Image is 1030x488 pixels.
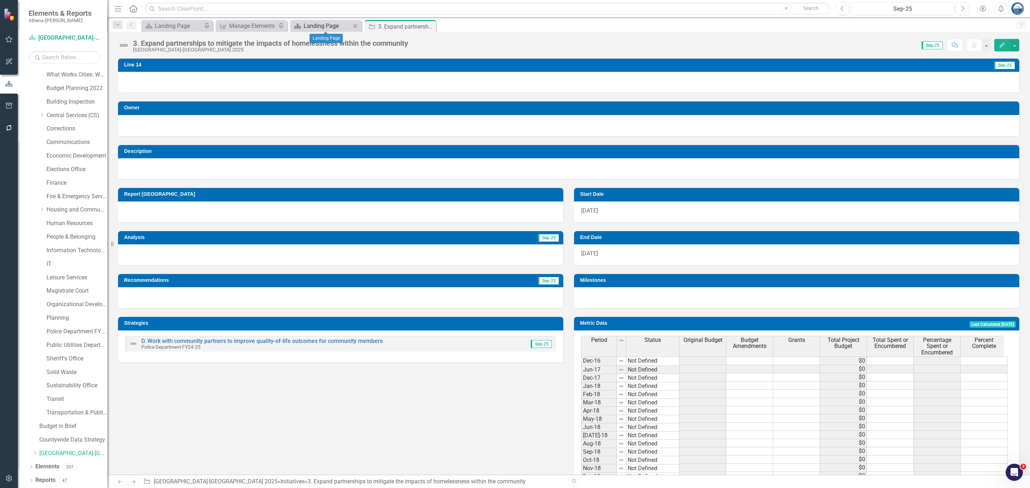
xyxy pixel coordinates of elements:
td: Not Defined [626,366,680,374]
td: Jun-18 [581,423,617,432]
a: Manage Elements [217,21,276,30]
td: Not Defined [626,440,680,448]
a: [GEOGRAPHIC_DATA]-[GEOGRAPHIC_DATA] 2025 [29,34,100,42]
td: $0 [820,455,867,464]
h3: Line 14 [124,62,518,68]
td: Not Defined [626,382,680,390]
img: 8DAGhfEEPCf229AAAAAElFTkSuQmCC [618,449,624,455]
a: Magistrate Court [46,287,107,295]
input: Search Below... [29,51,100,64]
img: 8DAGhfEEPCf229AAAAAElFTkSuQmCC [618,408,624,414]
a: Housing and Community Development [46,206,107,214]
td: Dec-16 [581,357,617,366]
td: Apr-18 [581,407,617,415]
h3: Recommendations [124,278,417,283]
img: Not Defined [129,339,138,348]
td: Not Defined [626,357,680,366]
td: Sep-18 [581,448,617,456]
td: Jan-18 [581,382,617,390]
h3: End Date [580,235,1016,240]
h3: Metric Data [580,320,741,326]
img: 8DAGhfEEPCf229AAAAAElFTkSuQmCC [618,392,624,397]
a: [GEOGRAPHIC_DATA]-[GEOGRAPHIC_DATA] 2025 [39,449,107,458]
a: Elements [35,463,59,471]
a: Leisure Services [46,274,107,282]
span: Search [803,5,819,11]
div: Landing Page [155,21,202,30]
a: Planning [46,314,107,322]
td: $0 [820,423,867,431]
td: Not Defined [626,390,680,399]
td: Mar-18 [581,399,617,407]
span: Percent Complete [962,337,1006,349]
h3: Start Date [580,191,1016,197]
td: May-18 [581,415,617,423]
img: Not Defined [118,40,129,51]
td: Dec-18 [581,473,617,481]
a: [GEOGRAPHIC_DATA]-[GEOGRAPHIC_DATA] 2025 [154,478,278,485]
div: » » [143,478,563,486]
span: Original Budget [683,337,722,343]
a: Building Inspection [46,98,107,106]
td: Not Defined [626,464,680,473]
img: 8DAGhfEEPCf229AAAAAElFTkSuQmCC [618,367,624,373]
td: Not Defined [626,423,680,432]
td: Not Defined [626,415,680,423]
span: [DATE] [581,250,598,257]
td: $0 [820,398,867,406]
button: Sep-25 [851,2,954,15]
td: Oct-18 [581,456,617,464]
a: Transportation & Public Works (TPW) [46,409,107,417]
span: Sep-25 [922,41,943,49]
td: Aug-18 [581,440,617,448]
img: ClearPoint Strategy [4,8,16,21]
span: Elements & Reports [29,9,92,18]
td: Not Defined [626,374,680,382]
span: Sep-25 [531,340,552,348]
span: Budget Amendments [728,337,771,349]
img: 8DAGhfEEPCf229AAAAAElFTkSuQmCC [618,400,624,405]
span: Sep-25 [538,234,559,242]
a: Human Resources [46,219,107,228]
span: Total Spent or Encumbered [868,337,912,349]
a: Landing Page [292,21,351,30]
a: Sheriff's Office [46,355,107,363]
div: Landing Page [304,21,351,30]
button: Search [793,4,829,14]
a: People & Belonging [46,233,107,241]
a: Finance [46,179,107,187]
a: Initiatives [280,478,305,485]
td: Not Defined [626,407,680,415]
span: Last Calculated [DATE] [970,321,1016,328]
a: Communications [46,138,107,146]
a: Police Department FY24-25 [46,328,107,336]
td: Not Defined [626,432,680,440]
td: $0 [820,447,867,455]
td: $0 [820,390,867,398]
h3: Strategies [124,320,560,326]
img: Andy Minish [1011,2,1024,15]
img: 8DAGhfEEPCf229AAAAAElFTkSuQmCC [618,416,624,422]
img: 8DAGhfEEPCf229AAAAAElFTkSuQmCC [618,383,624,389]
a: Landing Page [143,21,202,30]
a: Economic Development [46,152,107,160]
td: $0 [820,382,867,390]
a: What Works Cities: WWC [46,71,107,79]
a: Sustainability Office [46,382,107,390]
a: Elections Office [46,165,107,174]
td: $0 [820,406,867,414]
small: Police Department FY24-25 [141,344,201,350]
img: 8DAGhfEEPCf229AAAAAElFTkSuQmCC [618,358,624,364]
img: 8DAGhfEEPCf229AAAAAElFTkSuQmCC [618,441,624,447]
span: Percentage Spent or Encumbered [915,337,959,356]
td: Not Defined [626,456,680,464]
td: [DATE]-18 [581,432,617,440]
img: 8DAGhfEEPCf229AAAAAElFTkSuQmCC [619,338,624,343]
span: 3 [1020,464,1026,469]
td: $0 [820,365,867,373]
div: Manage Elements [229,21,276,30]
td: Dec-17 [581,374,617,382]
td: $0 [820,464,867,472]
td: $0 [820,357,867,365]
